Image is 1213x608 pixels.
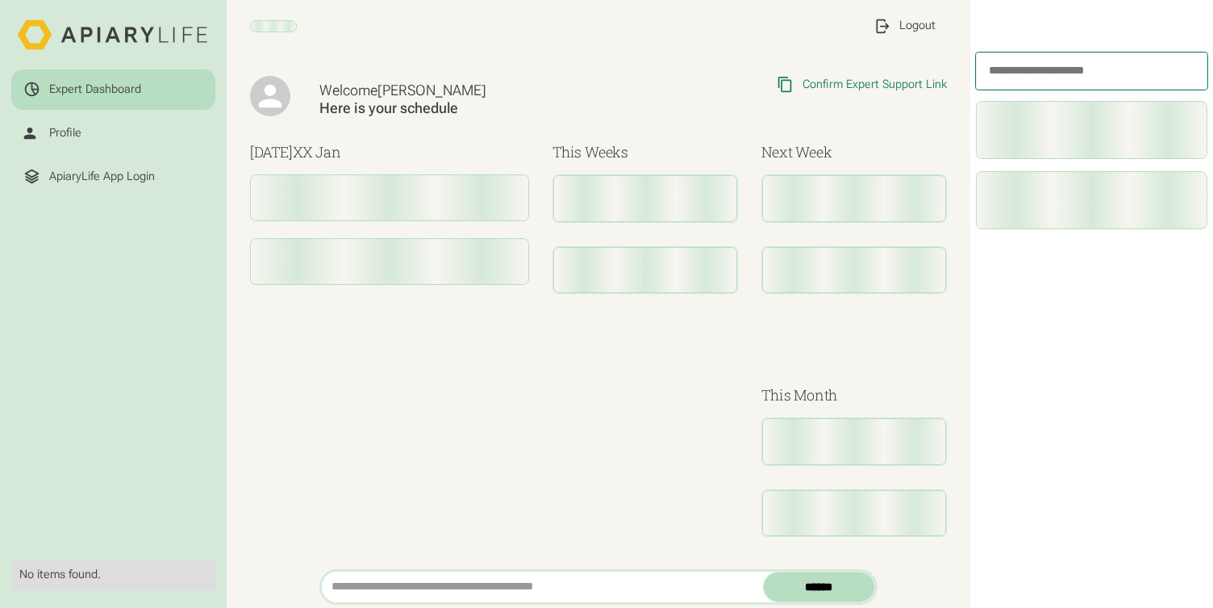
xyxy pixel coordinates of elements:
h3: [DATE] [250,141,529,163]
h3: This Month [761,384,948,406]
a: Expert Dashboard [11,69,215,110]
a: ApiaryLife App Login [11,157,215,197]
div: ApiaryLife App Login [49,170,155,184]
div: Profile [49,126,81,140]
span: XX Jan [293,142,341,161]
span: [PERSON_NAME] [377,82,486,99]
div: Expert Dashboard [49,82,141,97]
a: Logout [861,6,947,46]
a: Profile [11,113,215,153]
div: No items found. [19,568,206,582]
div: Welcome [319,82,630,100]
h3: Next Week [761,141,948,163]
div: Logout [899,19,936,33]
div: Confirm Expert Support Link [802,78,947,92]
div: Here is your schedule [319,99,630,118]
h3: This Weeks [552,141,739,163]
